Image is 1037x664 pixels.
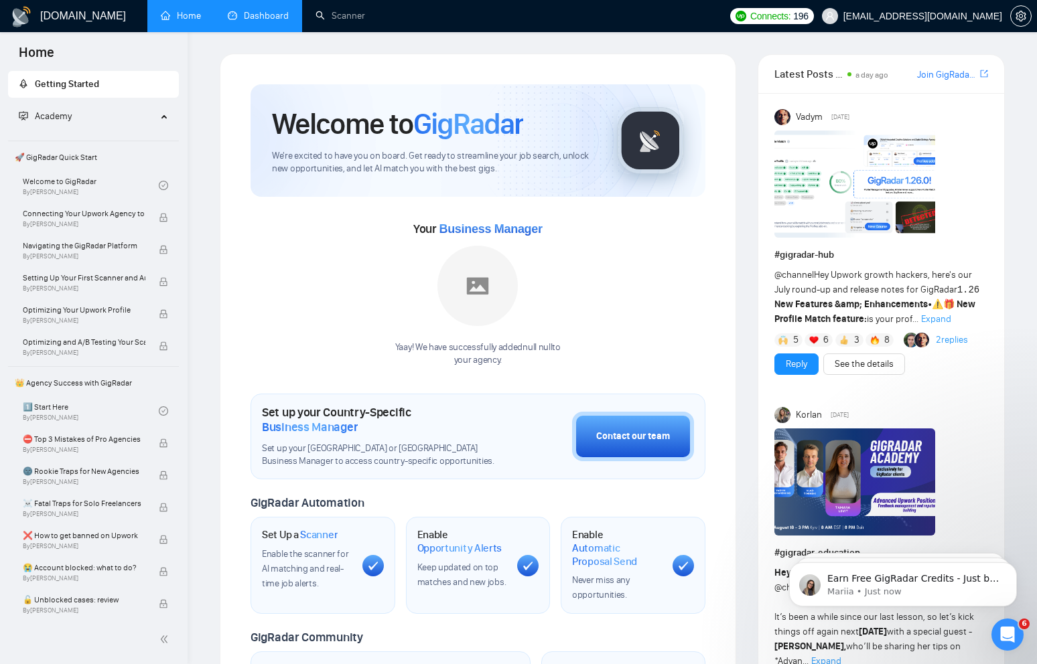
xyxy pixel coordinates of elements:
[23,335,145,349] span: Optimizing and A/B Testing Your Scanner for Better Results
[572,528,662,568] h1: Enable
[159,567,168,576] span: lock
[774,428,935,535] img: F09A7NG08K1-GR%20Academy%20-%20Tamara%20Levit.png
[23,529,145,542] span: ❌ How to get banned on Upwork
[1010,5,1032,27] button: setting
[774,269,814,280] span: @channel
[831,409,849,421] span: [DATE]
[9,144,178,171] span: 🚀 GigRadar Quick Start
[23,220,145,228] span: By [PERSON_NAME]
[921,313,951,325] span: Expand
[1019,618,1030,629] span: 6
[35,78,99,90] span: Getting Started
[884,333,890,347] span: 8
[796,110,823,124] span: Vadym
[23,271,145,284] span: Setting Up Your First Scanner and Auto-Bidder
[1011,11,1031,21] span: setting
[796,408,822,422] span: Korlan
[262,548,348,589] span: Enable the scanner for AI matching and real-time job alerts.
[251,495,364,510] span: GigRadar Automation
[750,9,790,23] span: Connects:
[161,10,201,21] a: homeHome
[8,43,65,71] span: Home
[272,106,523,142] h1: Welcome to
[417,542,502,555] span: Opportunity Alerts
[823,333,829,347] span: 6
[159,181,168,190] span: check-circle
[417,528,507,554] h1: Enable
[439,222,542,236] span: Business Manager
[9,369,178,396] span: 👑 Agency Success with GigRadar
[736,11,746,21] img: upwork-logo.png
[778,335,788,345] img: 🙌
[413,106,523,142] span: GigRadar
[870,335,880,345] img: 🔥
[774,353,819,375] button: Reply
[159,406,168,416] span: check-circle
[980,68,988,80] a: export
[23,396,159,426] a: 1️⃣ Start HereBy[PERSON_NAME]
[413,222,543,236] span: Your
[943,299,955,310] span: 🎁
[957,284,980,295] code: 1.26
[395,354,561,367] p: your agency .
[774,299,928,310] strong: New Features &amp; Enhancements
[839,335,849,345] img: 👍
[774,248,988,262] h1: # gigradar-hub
[272,150,596,175] span: We're excited to have you on board. Get ready to streamline your job search, unlock new opportuni...
[774,131,935,238] img: F09AC4U7ATU-image.png
[316,10,365,21] a: searchScanner
[774,641,846,652] strong: [PERSON_NAME],
[159,245,168,254] span: lock
[262,420,358,434] span: Business Manager
[835,357,894,371] a: See the details
[300,528,338,542] span: Scanner
[904,333,918,347] img: Alex B
[23,606,145,614] span: By [PERSON_NAME]
[23,239,145,252] span: Navigating the GigRadar Platform
[809,335,819,345] img: ❤️
[991,618,1024,651] iframe: Intercom live chat
[823,353,905,375] button: See the details
[159,277,168,286] span: lock
[23,303,145,317] span: Optimizing Your Upwork Profile
[774,269,980,325] span: Hey Upwork growth hackers, here's our July round-up and release notes for GigRadar • is your prof...
[23,497,145,510] span: ☠️ Fatal Traps for Solo Freelancers
[262,528,338,542] h1: Set Up a
[19,79,28,88] span: rocket
[617,107,684,174] img: gigradar-logo.png
[23,349,145,357] span: By [PERSON_NAME]
[159,213,168,222] span: lock
[786,357,807,371] a: Reply
[417,562,506,588] span: Keep updated on top matches and new jobs.
[35,110,72,122] span: Academy
[793,9,808,23] span: 196
[859,626,887,637] strong: [DATE]
[23,171,159,200] a: Welcome to GigRadarBy[PERSON_NAME]
[395,341,561,367] div: Yaay! We have successfully added null null to
[159,471,168,480] span: lock
[159,599,168,608] span: lock
[251,630,363,645] span: GigRadar Community
[774,109,790,125] img: Vadym
[855,70,888,80] span: a day ago
[936,333,968,347] a: 2replies
[774,66,843,82] span: Latest Posts from the GigRadar Community
[23,593,145,606] span: 🔓 Unblocked cases: review
[23,574,145,582] span: By [PERSON_NAME]
[23,561,145,574] span: 😭 Account blocked: what to do?
[572,542,662,568] span: Automatic Proposal Send
[19,110,72,122] span: Academy
[932,299,943,310] span: ⚠️
[159,438,168,448] span: lock
[159,341,168,351] span: lock
[774,407,790,423] img: Korlan
[831,111,849,123] span: [DATE]
[262,405,505,434] h1: Set up your Country-Specific
[262,442,505,468] span: Set up your [GEOGRAPHIC_DATA] or [GEOGRAPHIC_DATA] Business Manager to access country-specific op...
[159,309,168,319] span: lock
[917,68,977,82] a: Join GigRadar Slack Community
